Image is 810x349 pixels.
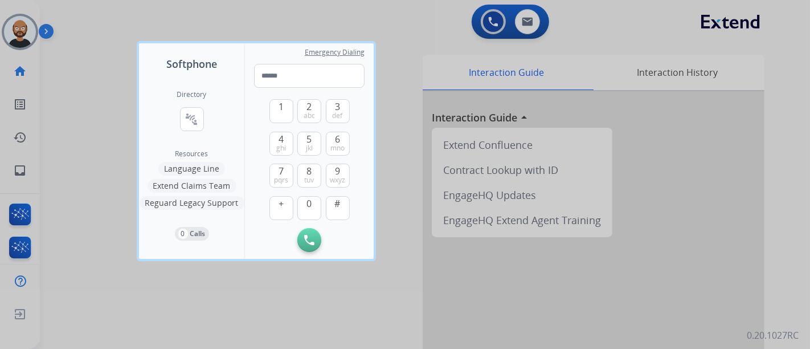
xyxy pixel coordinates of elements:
[177,90,207,99] h2: Directory
[335,132,340,146] span: 6
[190,229,206,239] p: Calls
[279,100,284,113] span: 1
[307,132,312,146] span: 5
[178,229,188,239] p: 0
[305,176,314,185] span: tuv
[326,99,350,123] button: 3def
[333,111,343,120] span: def
[158,162,225,176] button: Language Line
[326,164,350,188] button: 9wxyz
[307,100,312,113] span: 2
[175,227,209,241] button: 0Calls
[747,328,799,342] p: 0.20.1027RC
[335,100,340,113] span: 3
[307,197,312,210] span: 0
[276,144,286,153] span: ghi
[269,99,293,123] button: 1
[304,235,314,245] img: call-button
[307,164,312,178] span: 8
[279,164,284,178] span: 7
[269,164,293,188] button: 7pqrs
[279,132,284,146] span: 4
[175,149,208,159] span: Resources
[274,176,288,185] span: pqrs
[166,56,217,72] span: Softphone
[269,132,293,156] button: 4ghi
[148,179,236,193] button: Extend Claims Team
[305,48,365,57] span: Emergency Dialing
[306,144,313,153] span: jkl
[330,176,345,185] span: wxyz
[326,132,350,156] button: 6mno
[326,196,350,220] button: #
[330,144,345,153] span: mno
[304,111,315,120] span: abc
[335,197,341,210] span: #
[297,164,321,188] button: 8tuv
[185,112,199,126] mat-icon: connect_without_contact
[297,132,321,156] button: 5jkl
[297,196,321,220] button: 0
[140,196,244,210] button: Reguard Legacy Support
[269,196,293,220] button: +
[335,164,340,178] span: 9
[297,99,321,123] button: 2abc
[279,197,284,210] span: +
